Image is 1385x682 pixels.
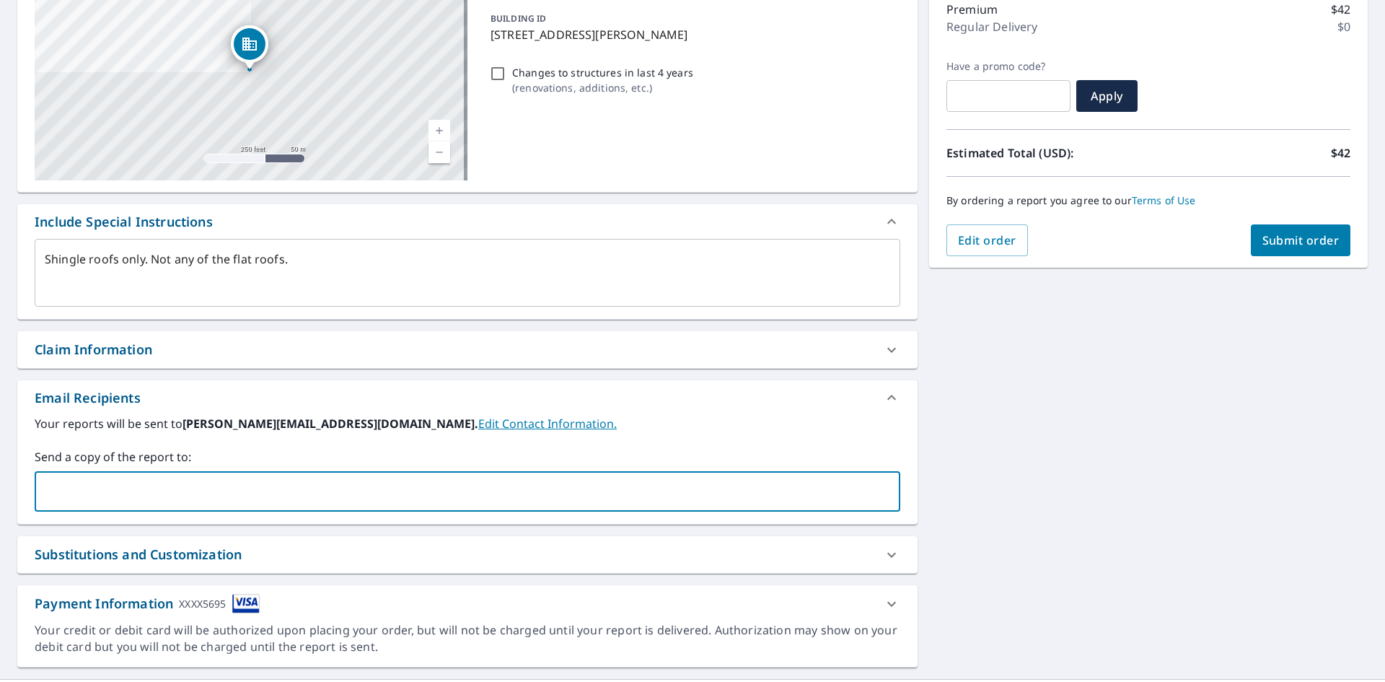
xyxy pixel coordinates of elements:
p: By ordering a report you agree to our [946,194,1350,207]
div: Include Special Instructions [35,212,213,232]
button: Edit order [946,224,1028,256]
p: $42 [1331,1,1350,18]
p: BUILDING ID [491,12,546,25]
div: XXXX5695 [179,594,226,613]
button: Apply [1076,80,1138,112]
div: Include Special Instructions [17,204,918,239]
a: EditContactInfo [478,416,617,432]
div: Your credit or debit card will be authorized upon placing your order, but will not be charged unt... [35,622,900,655]
div: Dropped pin, building 1, Commercial property, 12099 Lowell Blvd Broomfield, CO 80020 [231,25,268,70]
label: Your reports will be sent to [35,415,900,432]
p: [STREET_ADDRESS][PERSON_NAME] [491,26,894,43]
div: Claim Information [17,331,918,368]
p: Changes to structures in last 4 years [512,65,693,80]
a: Current Level 17, Zoom Out [428,141,450,163]
div: Substitutions and Customization [35,545,242,564]
b: [PERSON_NAME][EMAIL_ADDRESS][DOMAIN_NAME]. [183,416,478,432]
div: Payment InformationXXXX5695cardImage [17,585,918,622]
label: Have a promo code? [946,60,1070,73]
p: Estimated Total (USD): [946,144,1148,162]
p: ( renovations, additions, etc. ) [512,80,693,95]
span: Submit order [1262,232,1340,248]
p: Regular Delivery [946,18,1037,35]
div: Substitutions and Customization [17,536,918,573]
textarea: Shingle roofs only. Not any of the flat roofs. [45,253,890,294]
a: Current Level 17, Zoom In [428,120,450,141]
p: Premium [946,1,998,18]
button: Submit order [1251,224,1351,256]
p: $42 [1331,144,1350,162]
div: Payment Information [35,594,260,613]
a: Terms of Use [1132,193,1196,207]
div: Email Recipients [35,388,141,408]
label: Send a copy of the report to: [35,448,900,465]
img: cardImage [232,594,260,613]
span: Apply [1088,88,1126,104]
div: Email Recipients [17,380,918,415]
span: Edit order [958,232,1016,248]
p: $0 [1337,18,1350,35]
div: Claim Information [35,340,152,359]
